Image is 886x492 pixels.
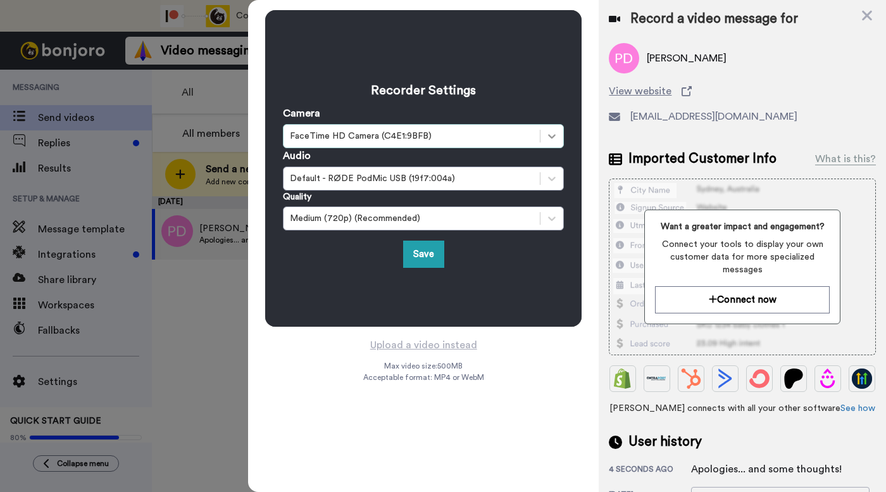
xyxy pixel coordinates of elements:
[818,369,838,389] img: Drip
[290,130,533,142] div: FaceTime HD Camera (C4E1:9BFB)
[783,369,804,389] img: Patreon
[815,151,876,167] div: What is this?
[715,369,735,389] img: ActiveCampaign
[749,369,770,389] img: ConvertKit
[290,212,533,225] div: Medium (720p) (Recommended)
[647,369,667,389] img: Ontraport
[655,286,830,313] button: Connect now
[630,109,797,124] span: [EMAIL_ADDRESS][DOMAIN_NAME]
[681,369,701,389] img: Hubspot
[283,148,311,163] label: Audio
[628,149,777,168] span: Imported Customer Info
[609,402,876,415] span: [PERSON_NAME] connects with all your other software
[691,462,842,477] div: Apologies... and some thoughts!
[655,238,830,276] span: Connect your tools to display your own customer data for more specialized messages
[366,337,481,353] button: Upload a video instead
[609,464,691,477] div: 4 seconds ago
[290,172,533,185] div: Default - RØDE PodMic USB (19f7:004a)
[613,369,633,389] img: Shopify
[363,372,484,382] span: Acceptable format: MP4 or WebM
[403,241,444,268] button: Save
[852,369,872,389] img: GoHighLevel
[283,191,311,203] label: Quality
[628,432,702,451] span: User history
[840,404,875,413] a: See how
[384,361,463,371] span: Max video size: 500 MB
[283,106,320,121] label: Camera
[655,220,830,233] span: Want a greater impact and engagement?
